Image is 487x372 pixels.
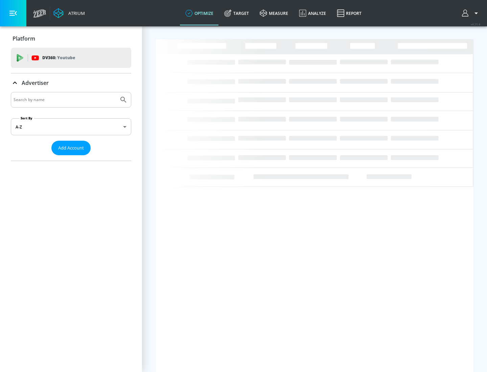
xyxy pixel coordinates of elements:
[51,141,91,155] button: Add Account
[13,35,35,42] p: Platform
[22,79,49,87] p: Advertiser
[14,95,116,104] input: Search by name
[11,92,131,161] div: Advertiser
[57,54,75,61] p: Youtube
[11,155,131,161] nav: list of Advertiser
[180,1,219,25] a: optimize
[53,8,85,18] a: Atrium
[331,1,367,25] a: Report
[58,144,84,152] span: Add Account
[19,116,34,120] label: Sort By
[254,1,294,25] a: measure
[219,1,254,25] a: Target
[11,48,131,68] div: DV360: Youtube
[11,73,131,92] div: Advertiser
[471,22,480,26] span: v 4.25.4
[11,118,131,135] div: A-Z
[42,54,75,62] p: DV360:
[66,10,85,16] div: Atrium
[11,29,131,48] div: Platform
[294,1,331,25] a: Analyze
